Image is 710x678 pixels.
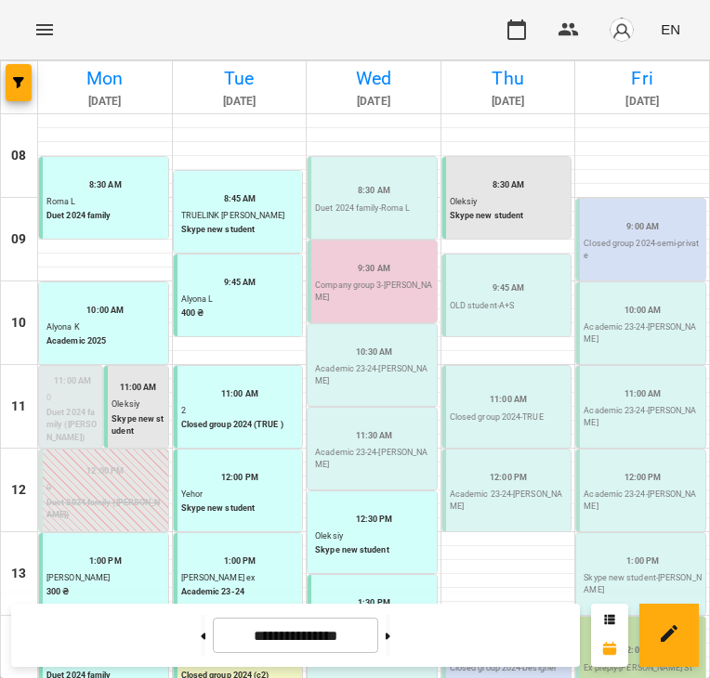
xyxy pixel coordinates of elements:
label: 12:00 PM [490,471,527,484]
h6: Tue [176,64,304,93]
h6: Mon [41,64,169,93]
span: Roma L [46,197,76,206]
span: Oleksiy [315,531,343,541]
span: Yehor [181,489,203,499]
h6: Fri [578,64,706,93]
p: Skype new student [450,210,568,223]
p: OLD student - A+S [450,300,568,313]
label: 8:30 AM [89,178,122,191]
label: 9:00 AM [626,220,659,233]
p: 300 ₴ [46,586,164,599]
p: 400 ₴ [181,307,299,320]
p: Duet 2024 family - Roma L [315,202,433,215]
span: TRUELINK [PERSON_NAME] [181,211,285,220]
label: 9:30 AM [358,262,390,275]
button: Menu [22,7,67,52]
label: 12:00 PM [221,471,258,484]
label: 11:30 AM [356,429,393,442]
h6: 11 [11,397,26,417]
p: Closed group 2024 - semi-private [584,238,702,263]
label: 12:00 PM [625,471,662,484]
span: [PERSON_NAME] ex [181,573,255,582]
p: Closed group 2024 - TRUE [450,411,568,424]
p: Skype new student - [PERSON_NAME] [584,572,702,597]
button: EN [653,12,688,46]
h6: Thu [444,64,572,93]
span: Alyona L [181,294,214,304]
label: 1:00 PM [89,554,122,567]
label: 11:00 AM [120,381,157,394]
p: Academic 23-24 - [PERSON_NAME] [584,321,702,346]
span: [PERSON_NAME] [46,573,110,582]
p: Skype new student [181,224,299,237]
h6: [DATE] [444,93,572,111]
p: Skype new student [112,413,164,438]
p: Duet 2024 family [46,210,164,223]
p: 0 [46,392,99,405]
label: 8:30 AM [493,178,525,191]
label: 12:30 PM [356,513,393,526]
span: Alyona K [46,322,80,332]
label: 1:00 PM [224,554,256,567]
span: EN [661,20,680,39]
p: Company group 3 - [PERSON_NAME] [315,280,433,305]
p: Academic 23-24 [181,586,299,599]
label: 11:00 AM [490,393,527,406]
label: 9:45 AM [224,276,256,289]
label: 10:30 AM [356,346,393,359]
h6: 08 [11,146,26,166]
p: Academic 23-24 - [PERSON_NAME] [315,447,433,472]
h6: [DATE] [578,93,706,111]
p: Duet 2024 family ([PERSON_NAME]) [46,497,164,522]
p: Academic 23-24 - [PERSON_NAME] [584,489,702,514]
label: 11:00 AM [625,387,662,400]
h6: [DATE] [41,93,169,111]
label: 8:45 AM [224,192,256,205]
h6: 13 [11,564,26,584]
p: Skype new student [315,544,433,557]
label: 10:00 AM [86,304,124,317]
p: Academic 23-24 - [PERSON_NAME] [450,489,568,514]
label: 11:00 AM [54,374,91,387]
span: Oleksiy [450,197,478,206]
label: 9:45 AM [493,281,525,294]
p: 2 [181,405,299,418]
h6: 09 [11,229,26,250]
label: 8:30 AM [358,184,390,197]
p: 0 [46,482,164,495]
span: Oleksiy [112,399,139,409]
p: Academic 23-24 - [PERSON_NAME] [584,405,702,430]
h6: 12 [11,480,26,501]
label: 12:00 PM [86,464,124,477]
p: Duet 2024 family ([PERSON_NAME]) [46,407,99,445]
h6: 10 [11,313,26,333]
p: Academic 23-24 - [PERSON_NAME] [315,363,433,388]
h6: [DATE] [309,93,438,111]
p: Skype new student [181,502,299,515]
img: avatar_s.png [609,17,635,43]
label: 11:00 AM [221,387,258,400]
h6: [DATE] [176,93,304,111]
label: 10:00 AM [625,304,662,317]
h6: Wed [309,64,438,93]
p: Closed group 2024 (TRUE ) [181,419,299,432]
p: Academic 2025 [46,335,164,348]
label: 1:00 PM [626,554,659,567]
